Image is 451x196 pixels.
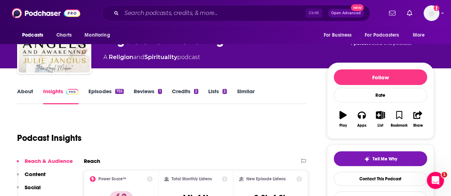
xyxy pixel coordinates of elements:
[413,123,422,128] div: Share
[318,28,360,42] button: open menu
[365,30,399,40] span: For Podcasters
[357,123,367,128] div: Apps
[323,30,352,40] span: For Business
[237,88,254,104] a: Similar
[109,54,133,60] a: Religion
[122,7,306,19] input: Search podcasts, credits, & more...
[409,106,427,132] button: Share
[334,106,352,132] button: Play
[390,106,408,132] button: Bookmark
[88,88,124,104] a: Episodes755
[43,88,78,104] a: InsightsPodchaser Pro
[424,5,439,21] span: Logged in as LBraverman
[246,176,286,181] h2: New Episode Listens
[427,172,444,189] iframe: Intercom live chat
[306,9,322,18] span: Ctrl K
[334,151,427,166] button: tell me why sparkleTell Me Why
[334,88,427,102] div: Rate
[144,54,177,60] a: Spirituality
[25,158,73,164] p: Reach & Audience
[17,28,52,42] button: open menu
[12,6,80,20] img: Podchaser - Follow, Share and Rate Podcasts
[351,4,364,11] span: New
[172,88,198,104] a: Credits2
[158,89,162,94] div: 1
[171,176,212,181] h2: Total Monthly Listens
[434,5,439,11] svg: Add a profile image
[133,54,144,60] span: and
[84,158,100,164] h2: Reach
[80,28,119,42] button: open menu
[378,123,383,128] div: List
[360,28,409,42] button: open menu
[386,7,398,19] a: Show notifications dropdown
[17,133,82,143] h1: Podcast Insights
[391,123,408,128] div: Bookmark
[22,30,43,40] span: Podcasts
[52,28,76,42] a: Charts
[222,89,227,94] div: 2
[408,28,434,42] button: open menu
[441,172,447,178] span: 1
[413,30,425,40] span: More
[84,30,110,40] span: Monitoring
[424,5,439,21] img: User Profile
[404,7,415,19] a: Show notifications dropdown
[331,11,361,15] span: Open Advanced
[208,88,227,104] a: Lists2
[102,5,370,21] div: Search podcasts, credits, & more...
[56,30,72,40] span: Charts
[98,176,126,181] h2: Power Score™
[66,89,78,95] img: Podchaser Pro
[424,5,439,21] button: Show profile menu
[17,88,33,104] a: About
[25,184,41,191] p: Social
[115,89,124,94] div: 755
[352,106,371,132] button: Apps
[334,172,427,186] a: Contact This Podcast
[373,156,397,162] span: Tell Me Why
[103,53,200,62] div: A podcast
[134,88,162,104] a: Reviews1
[371,106,390,132] button: List
[194,89,198,94] div: 2
[334,69,427,85] button: Follow
[25,171,46,178] p: Content
[17,171,46,184] button: Content
[339,123,347,128] div: Play
[364,156,370,162] img: tell me why sparkle
[328,9,364,17] button: Open AdvancedNew
[17,158,73,171] button: Reach & Audience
